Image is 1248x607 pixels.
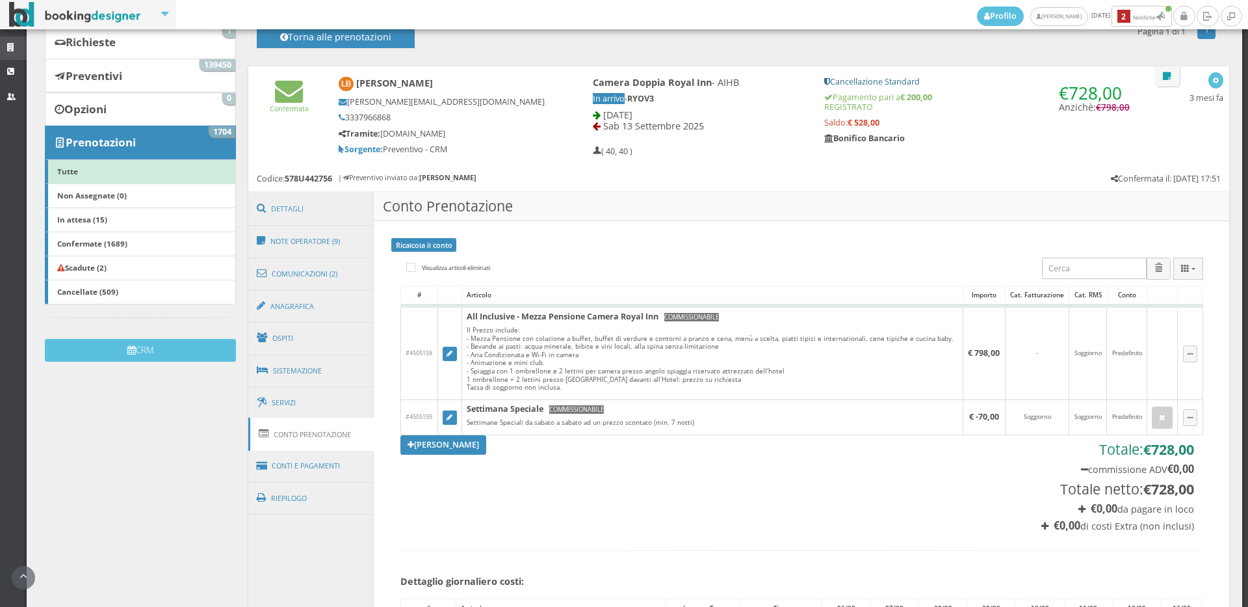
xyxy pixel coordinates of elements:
[1151,440,1194,459] span: 728,00
[1005,400,1069,435] td: Soggiorno
[1167,462,1194,476] b: €
[944,504,1195,515] h4: da pagare in loco
[1030,7,1088,26] a: [PERSON_NAME]
[248,224,374,258] a: Note Operatore (9)
[338,174,476,182] h6: | Preventivo inviato da:
[248,481,374,515] a: Riepilogo
[9,2,141,27] img: BookingDesigner.com
[549,405,604,414] small: COMMISSIONABILE
[45,280,236,304] a: Cancellate (509)
[1173,258,1203,279] button: Columns
[1059,77,1130,114] h4: Anzichè:
[248,418,374,451] a: Conto Prenotazione
[848,117,879,128] strong: € 528,00
[339,129,549,139] h5: [DOMAIN_NAME]
[257,25,415,48] button: Torna alle prenotazioni
[968,347,1000,358] b: € 798,00
[356,77,433,89] b: [PERSON_NAME]
[944,464,1195,475] h4: commissione ADV
[45,208,236,232] a: In attesa (15)
[66,34,116,49] b: Richieste
[1107,306,1147,400] td: Predefinito
[248,321,374,355] a: Ospiti
[1069,286,1106,304] div: Cat. RMS
[257,174,332,183] h5: Codice:
[977,6,1173,27] span: [DATE]
[248,354,374,388] a: Sistemazione
[285,173,332,184] b: 578U442756
[45,59,236,92] a: Preventivi 139450
[1006,286,1069,304] div: Cat. Fatturazione
[944,481,1195,498] h3: Totale netto:
[593,76,712,88] b: Camera Doppia Royal Inn
[462,286,963,304] div: Articolo
[1005,306,1069,400] td: -
[66,135,136,150] b: Prenotazioni
[248,450,374,483] a: Conti e Pagamenti
[1054,519,1080,533] b: €
[248,290,374,323] a: Anagrafica
[271,31,400,51] h4: Torna alle prenotazioni
[593,93,625,104] span: In arrivo
[222,93,235,105] span: 0
[969,411,999,422] b: € -70,00
[339,77,354,92] img: Luisa Bortolazzi
[339,144,549,154] h5: Preventivo - CRM
[248,257,374,291] a: Comunicazioni (2)
[374,192,1229,221] h3: Conto Prenotazione
[1137,27,1186,36] h5: Pagina 1 di 1
[406,349,432,357] span: #4505158
[45,25,236,59] a: Richieste 1
[603,109,632,121] span: [DATE]
[1097,502,1117,516] span: 0,00
[222,26,235,38] span: 1
[1143,440,1194,459] b: €
[248,192,374,226] a: Dettagli
[1143,479,1194,498] b: €
[593,146,632,156] h5: ( 40, 40 )
[944,441,1195,458] h3: Totale:
[1173,258,1203,279] div: Colonne
[406,260,490,276] label: Visualizza articoli eliminati
[1069,400,1107,435] td: Soggiorno
[1069,306,1107,400] td: Soggiorno
[1107,286,1147,304] div: Conto
[339,113,549,122] h5: 3337966868
[339,97,549,107] h5: [PERSON_NAME][EMAIL_ADDRESS][DOMAIN_NAME]
[900,92,932,103] strong: € 200,00
[45,232,236,256] a: Confermate (1689)
[963,286,1005,304] div: Importo
[209,126,235,138] span: 1704
[603,120,704,132] span: Sab 13 Settembre 2025
[1059,519,1080,533] span: 0,00
[1151,479,1194,498] span: 728,00
[45,339,236,362] button: CRM
[57,286,118,297] b: Cancellate (509)
[1117,10,1130,23] b: 2
[1111,6,1172,27] button: 2Notifiche
[664,313,719,321] small: COMMISSIONABILE
[339,144,383,155] b: Sorgente:
[401,286,437,304] div: #
[57,166,78,176] b: Tutte
[45,92,236,126] a: Opzioni 0
[1173,462,1194,476] span: 0,00
[593,77,807,88] h4: - AIHB
[824,133,905,144] b: Bonifico Bancario
[1059,81,1122,105] span: €
[57,238,127,249] b: Confermate (1689)
[1101,101,1130,113] span: 798,00
[1189,93,1223,103] h5: 3 mesi fa
[270,93,309,113] a: Confermata
[1069,81,1122,105] span: 728,00
[627,93,654,104] b: RYOV3
[824,77,1130,87] h5: Cancellazione Standard
[400,435,486,455] a: [PERSON_NAME]
[57,214,107,224] b: In attesa (15)
[467,311,658,322] b: All Inclusive - Mezza Pensione Camera Royal Inn
[1096,101,1130,113] span: €
[1091,502,1117,516] b: €
[57,190,127,200] b: Non Assegnate (0)
[467,418,958,427] div: Settimane Speciali da sabato a sabato ad un prezzo scontato (min. 7 notti)
[391,238,456,252] a: Ricalcola il conto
